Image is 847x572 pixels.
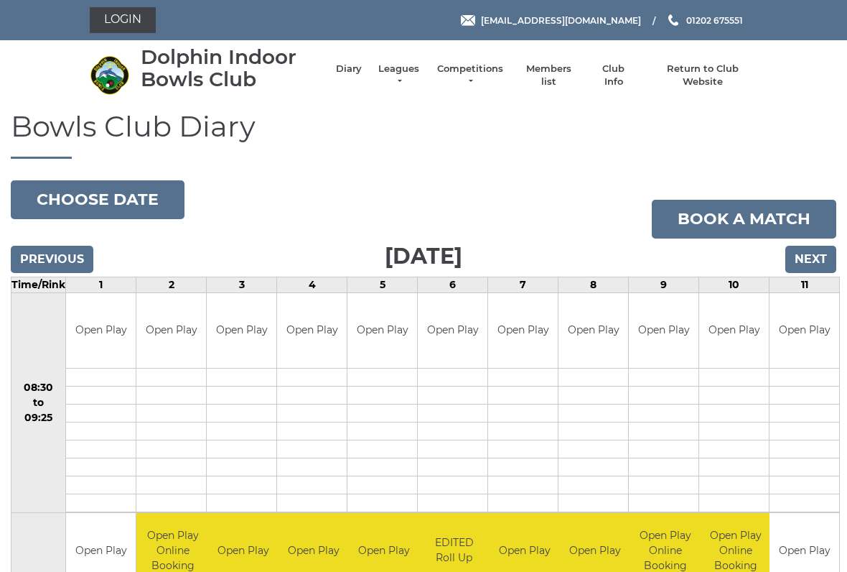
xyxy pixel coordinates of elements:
[90,7,156,33] a: Login
[481,14,641,25] span: [EMAIL_ADDRESS][DOMAIN_NAME]
[11,292,66,513] td: 08:30 to 09:25
[90,55,129,95] img: Dolphin Indoor Bowls Club
[666,14,743,27] a: Phone us 01202 675551
[461,15,475,26] img: Email
[418,277,488,292] td: 6
[629,293,698,369] td: Open Play
[668,14,678,26] img: Phone us
[11,111,836,159] h1: Bowls Club Diary
[207,277,277,292] td: 3
[436,63,505,88] a: Competitions
[593,63,635,88] a: Club Info
[518,63,578,88] a: Members list
[686,14,743,25] span: 01202 675551
[277,293,347,369] td: Open Play
[277,277,347,292] td: 4
[136,277,207,292] td: 2
[136,293,206,369] td: Open Play
[11,277,66,292] td: Time/Rink
[376,63,421,88] a: Leagues
[785,246,836,273] input: Next
[336,63,362,75] a: Diary
[558,293,628,369] td: Open Play
[558,277,629,292] td: 8
[141,46,322,91] div: Dolphin Indoor Bowls Club
[699,277,769,292] td: 10
[347,277,418,292] td: 5
[347,293,417,369] td: Open Play
[11,180,184,219] button: Choose date
[461,14,641,27] a: Email [EMAIL_ADDRESS][DOMAIN_NAME]
[66,293,136,369] td: Open Play
[418,293,487,369] td: Open Play
[207,293,276,369] td: Open Play
[11,246,93,273] input: Previous
[629,277,699,292] td: 9
[488,293,558,369] td: Open Play
[66,277,136,292] td: 1
[652,200,836,239] a: Book a match
[769,293,839,369] td: Open Play
[769,277,840,292] td: 11
[699,293,769,369] td: Open Play
[649,63,757,88] a: Return to Club Website
[488,277,558,292] td: 7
